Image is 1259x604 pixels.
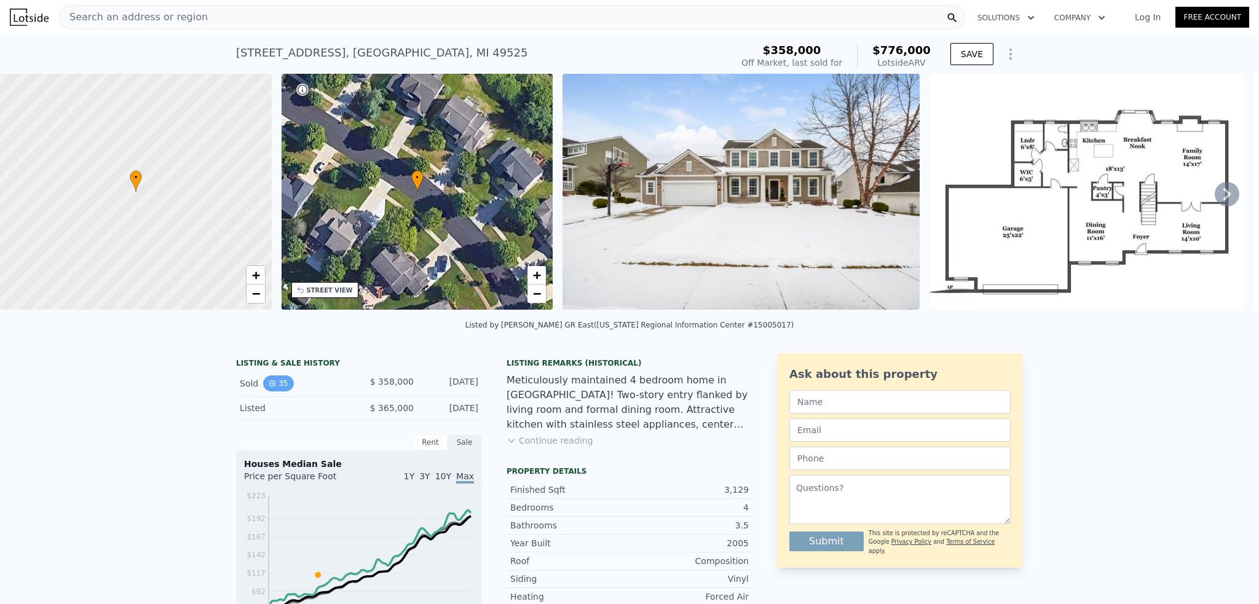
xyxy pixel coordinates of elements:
[370,377,414,386] span: $ 358,000
[247,533,266,541] tspan: $167
[789,418,1011,442] input: Email
[251,587,266,596] tspan: $92
[629,484,749,496] div: 3,129
[510,537,629,549] div: Year Built
[435,471,451,481] span: 10Y
[60,10,208,25] span: Search an address or region
[419,471,430,481] span: 3Y
[629,590,749,603] div: Forced Air
[950,43,993,65] button: SAVE
[236,44,527,61] div: [STREET_ADDRESS] , [GEOGRAPHIC_DATA] , MI 49525
[510,555,629,567] div: Roof
[244,470,359,490] div: Price per Square Foot
[251,286,259,301] span: −
[533,286,541,301] span: −
[247,284,265,303] a: Zoom out
[527,284,546,303] a: Zoom out
[510,501,629,514] div: Bedrooms
[465,321,794,329] div: Listed by [PERSON_NAME] GR East ([US_STATE] Regional Information Center #15005017)
[263,375,293,391] button: View historical data
[789,390,1011,414] input: Name
[533,267,541,283] span: +
[247,514,266,523] tspan: $192
[247,492,266,500] tspan: $223
[629,573,749,585] div: Vinyl
[236,358,482,371] div: LISTING & SALE HISTORY
[510,573,629,585] div: Siding
[789,447,1011,470] input: Phone
[1175,7,1249,28] a: Free Account
[741,57,842,69] div: Off Market, last sold for
[251,267,259,283] span: +
[456,471,474,484] span: Max
[413,434,448,450] div: Rent
[929,74,1244,310] img: Sale: 136036140 Parcel: 115014794
[507,466,752,476] div: Property details
[507,358,752,368] div: Listing Remarks (Historical)
[130,170,142,192] div: •
[1120,11,1175,23] a: Log In
[527,266,546,284] a: Zoom in
[370,403,414,413] span: $ 365,000
[424,375,478,391] div: [DATE]
[130,172,142,183] span: •
[510,519,629,531] div: Bathrooms
[869,529,1011,555] div: This site is protected by reCAPTCHA and the Google and apply.
[872,44,931,57] span: $776,000
[507,434,593,447] button: Continue reading
[247,569,266,578] tspan: $117
[872,57,931,69] div: Lotside ARV
[629,501,749,514] div: 4
[629,519,749,531] div: 3.5
[411,170,424,192] div: •
[424,402,478,414] div: [DATE]
[562,74,920,310] img: Sale: 136036140 Parcel: 115014794
[968,7,1044,29] button: Solutions
[789,366,1011,383] div: Ask about this property
[1044,7,1115,29] button: Company
[510,484,629,496] div: Finished Sqft
[240,402,349,414] div: Listed
[448,434,482,450] div: Sale
[891,538,931,545] a: Privacy Policy
[247,551,266,559] tspan: $142
[240,375,349,391] div: Sold
[507,373,752,432] div: Meticulously maintained 4 bedroom home in [GEOGRAPHIC_DATA]! Two-story entry flanked by living ro...
[244,458,474,470] div: Houses Median Sale
[10,9,49,26] img: Lotside
[307,286,353,295] div: STREET VIEW
[629,537,749,549] div: 2005
[763,44,821,57] span: $358,000
[998,42,1023,66] button: Show Options
[510,590,629,603] div: Heating
[404,471,414,481] span: 1Y
[789,531,864,551] button: Submit
[629,555,749,567] div: Composition
[247,266,265,284] a: Zoom in
[946,538,995,545] a: Terms of Service
[411,172,424,183] span: •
